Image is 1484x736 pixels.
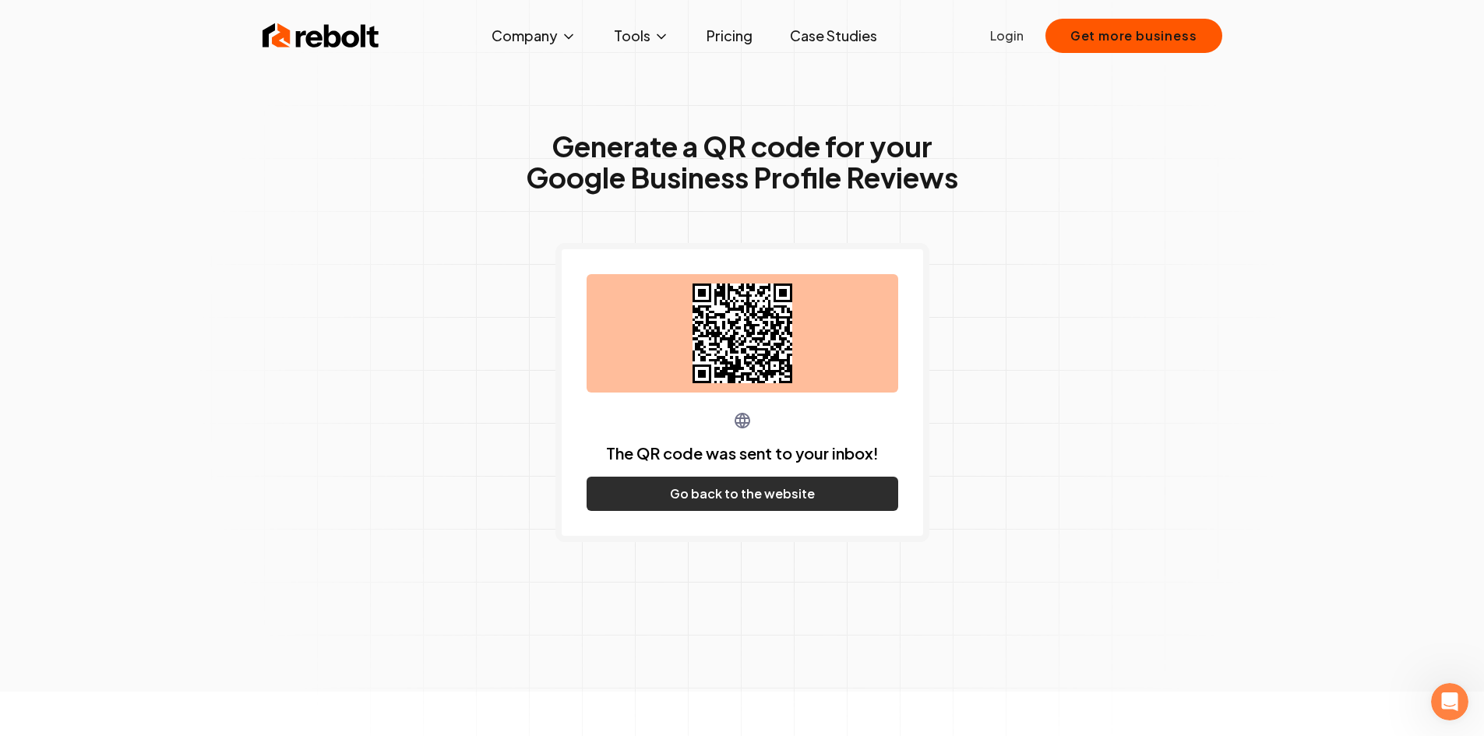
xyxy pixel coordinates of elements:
[1431,683,1468,720] iframe: Intercom live chat
[587,477,898,511] button: Go back to the website
[990,26,1024,45] a: Login
[1045,19,1222,53] button: Get more business
[777,20,890,51] a: Case Studies
[263,20,379,51] img: Rebolt Logo
[479,20,589,51] button: Company
[694,20,765,51] a: Pricing
[601,20,682,51] button: Tools
[606,442,879,464] p: The QR code was sent to your inbox!
[526,131,958,193] h1: Generate a QR code for your Google Business Profile Reviews
[733,411,752,430] img: Globe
